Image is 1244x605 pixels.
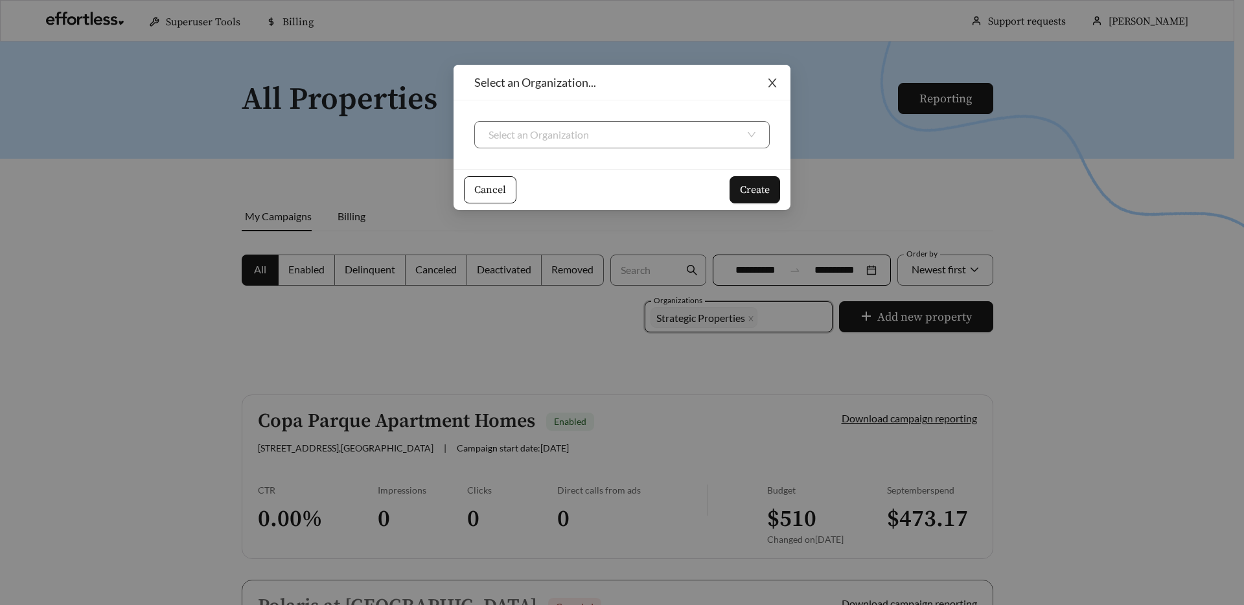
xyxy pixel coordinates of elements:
[464,176,516,203] button: Cancel
[766,77,778,89] span: close
[754,65,790,101] button: Close
[474,75,770,89] div: Select an Organization...
[730,176,780,203] button: Create
[474,182,506,198] span: Cancel
[740,182,770,198] span: Create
